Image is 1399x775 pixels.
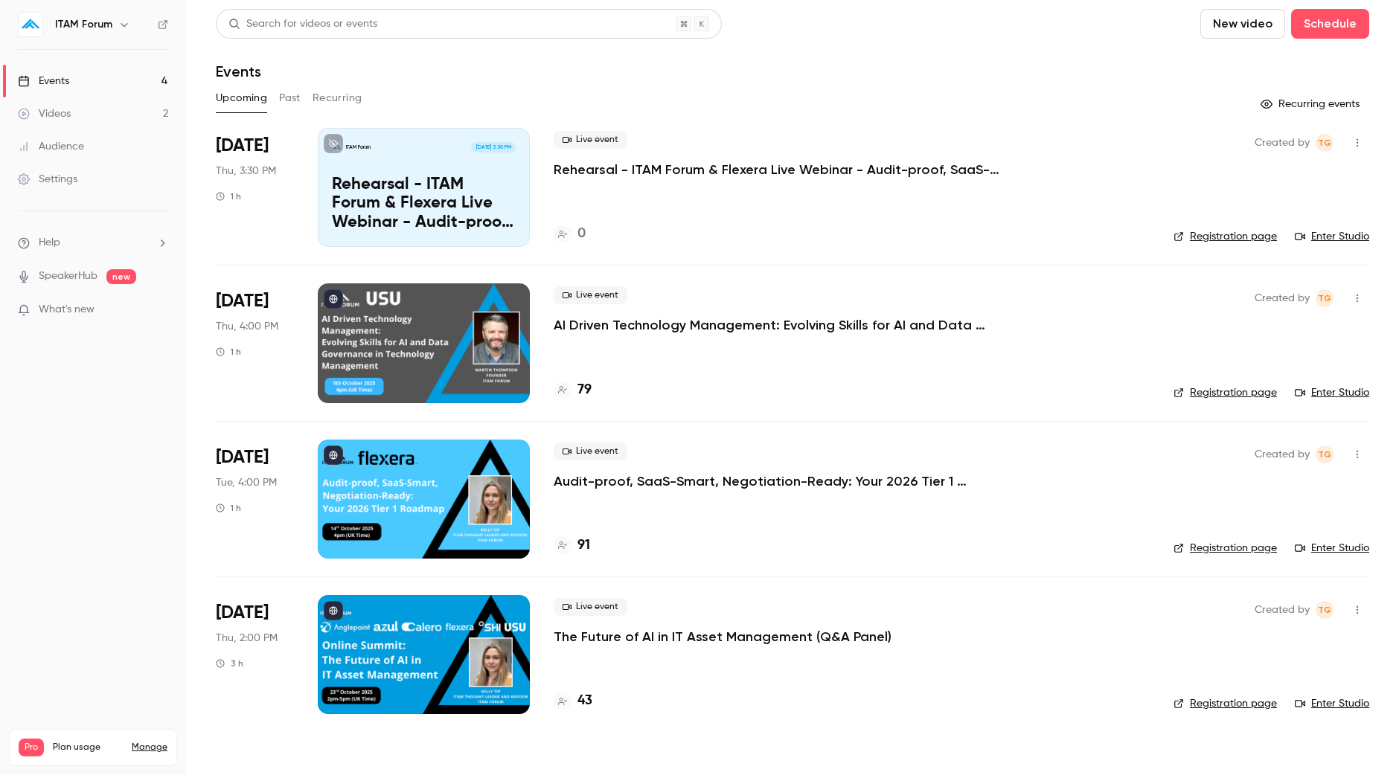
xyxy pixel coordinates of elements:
img: ITAM Forum [19,13,42,36]
span: Thu, 2:00 PM [216,631,278,646]
span: Tasveer Gola [1316,289,1334,307]
button: Recurring events [1254,92,1369,116]
span: [DATE] [216,446,269,469]
div: Audience [18,139,84,154]
a: Registration page [1174,229,1277,244]
a: Rehearsal - ITAM Forum & Flexera Live Webinar - Audit-proof, SaaS-Smart, Negotiation-Ready: Your ... [554,161,1000,179]
span: [DATE] [216,601,269,625]
h4: 91 [577,536,590,556]
span: Created by [1255,446,1310,463]
iframe: Noticeable Trigger [150,303,168,317]
h4: 0 [577,224,586,244]
div: Oct 9 Thu, 3:30 PM (Europe/London) [216,128,294,247]
a: Registration page [1174,385,1277,400]
span: Tue, 4:00 PM [216,475,277,490]
a: Enter Studio [1295,696,1369,711]
span: TG [1318,289,1331,307]
span: Pro [19,739,44,756]
span: Tasveer Gola [1316,601,1334,619]
button: Recurring [313,86,362,110]
span: [DATE] [216,134,269,158]
span: TG [1318,446,1331,463]
a: Enter Studio [1295,385,1369,400]
div: 1 h [216,346,241,358]
div: Oct 14 Tue, 4:00 PM (Europe/London) [216,440,294,559]
button: New video [1200,9,1285,39]
a: SpeakerHub [39,268,97,284]
span: Created by [1255,289,1310,307]
span: What's new [39,302,95,318]
a: Rehearsal - ITAM Forum & Flexera Live Webinar - Audit-proof, SaaS-Smart, Negotiation-Ready: Your ... [318,128,530,247]
span: Created by [1255,134,1310,152]
h4: 43 [577,691,592,711]
div: Search for videos or events [228,16,377,32]
p: ITAM Forum [346,144,371,151]
div: Settings [18,172,77,187]
a: The Future of AI in IT Asset Management (Q&A Panel) [554,628,891,646]
div: 1 h [216,190,241,202]
span: Thu, 4:00 PM [216,319,278,334]
h6: ITAM Forum [55,17,112,32]
div: Events [18,74,69,89]
a: Enter Studio [1295,541,1369,556]
span: Tasveer Gola [1316,134,1334,152]
h1: Events [216,62,261,80]
span: [DATE] 3:30 PM [471,142,515,152]
span: Thu, 3:30 PM [216,164,276,179]
span: Live event [554,598,627,616]
span: [DATE] [216,289,269,313]
a: 91 [554,536,590,556]
a: AI Driven Technology Management: Evolving Skills for AI and Data Governance in Technology Management [554,316,1000,334]
h4: 79 [577,380,592,400]
span: Live event [554,131,627,149]
a: Registration page [1174,541,1277,556]
span: Plan usage [53,742,123,753]
a: Manage [132,742,167,753]
div: Oct 9 Thu, 4:00 PM (Europe/London) [216,283,294,402]
span: Help [39,235,60,251]
div: Oct 23 Thu, 2:00 PM (Europe/London) [216,595,294,714]
a: Registration page [1174,696,1277,711]
span: new [106,269,136,284]
a: 0 [554,224,586,244]
button: Upcoming [216,86,267,110]
span: TG [1318,134,1331,152]
button: Schedule [1291,9,1369,39]
span: Live event [554,443,627,460]
div: 1 h [216,502,241,514]
div: Videos [18,106,71,121]
span: Live event [554,286,627,304]
a: 43 [554,691,592,711]
a: Enter Studio [1295,229,1369,244]
span: TG [1318,601,1331,619]
a: 79 [554,380,592,400]
li: help-dropdown-opener [18,235,168,251]
span: Created by [1255,601,1310,619]
div: 3 h [216,657,243,669]
button: Past [279,86,301,110]
a: Audit-proof, SaaS-Smart, Negotiation-Ready: Your 2026 Tier 1 Roadmap [554,472,1000,490]
span: Tasveer Gola [1316,446,1334,463]
p: Rehearsal - ITAM Forum & Flexera Live Webinar - Audit-proof, SaaS-Smart, Negotiation-Ready: Your ... [332,176,516,233]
